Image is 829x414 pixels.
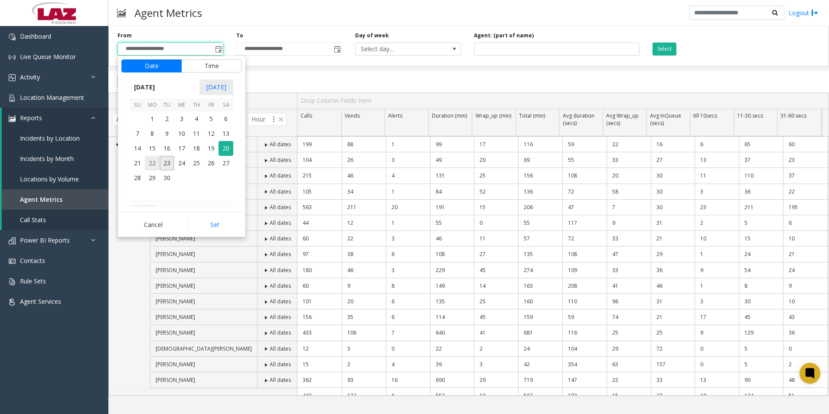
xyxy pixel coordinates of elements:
td: 34 [342,184,386,200]
img: 'icon' [9,115,16,122]
span: All dates [270,219,291,227]
td: 3 [695,294,739,309]
span: All dates [270,282,291,289]
img: 'icon' [9,258,16,265]
a: Incidents by Month [2,148,108,169]
span: Reports [20,114,42,122]
td: 36 [651,263,695,278]
td: 117 [562,215,607,231]
span: 10 [174,126,189,141]
span: 16 [160,141,174,156]
td: 156 [297,309,342,325]
a: Agent Metrics [2,189,108,210]
td: 74 [607,309,651,325]
td: 27 [474,246,518,262]
th: Fr [204,99,219,112]
span: 13 [219,126,233,141]
span: 3 [174,112,189,126]
td: 7 [607,200,651,215]
td: 211 [739,200,783,215]
span: Alerts [388,112,402,119]
td: 191 [430,200,474,215]
td: Tuesday, September 23, 2025 [160,156,174,171]
td: 149 [430,278,474,294]
td: 104 [297,152,342,168]
td: 55 [562,152,607,168]
span: 4 [189,112,204,126]
button: Set [188,215,242,234]
td: 33 [607,263,651,278]
td: 46 [430,231,474,246]
td: 52 [474,184,518,200]
td: 23 [783,152,827,168]
td: 60 [783,137,827,152]
td: 229 [430,263,474,278]
a: Incidents by Location [2,128,108,148]
label: Agent: (part of name) [474,32,534,39]
td: 59 [562,309,607,325]
td: 25 [474,168,518,184]
span: Contacts [20,256,45,265]
a: Logout [789,8,818,17]
td: 563 [297,200,342,215]
span: All dates [270,156,291,164]
td: 65 [739,137,783,152]
td: 38 [342,246,386,262]
td: 163 [518,278,562,294]
td: 136 [518,184,562,200]
td: 84 [430,184,474,200]
td: 20 [342,294,386,309]
td: Saturday, September 6, 2025 [219,112,233,126]
td: 31 [651,215,695,231]
td: 9 [607,215,651,231]
td: 11 [695,168,739,184]
td: 12 [342,215,386,231]
span: [PERSON_NAME] [156,250,195,258]
td: Wednesday, September 24, 2025 [174,156,189,171]
td: 10 [783,294,827,309]
span: Dashboard [20,32,51,40]
a: Reports [2,108,108,128]
span: Toggle popup [213,43,223,55]
td: 20 [474,152,518,168]
span: 29 [145,171,160,185]
span: Locations by Volume [20,175,79,183]
td: 23 [695,200,739,215]
td: 6 [783,215,827,231]
span: 28 [130,171,145,185]
td: 211 [342,200,386,215]
td: 45 [474,263,518,278]
td: 30 [651,200,695,215]
td: 24 [783,263,827,278]
td: 116 [562,325,607,341]
span: 27 [219,156,233,171]
td: 44 [297,215,342,231]
span: 9 [160,126,174,141]
td: 46 [342,263,386,278]
td: 47 [607,246,651,262]
td: 29 [651,246,695,262]
td: 41 [474,325,518,341]
span: till 10secs [693,112,717,119]
span: All dates [270,313,291,321]
td: 36 [739,184,783,200]
td: 72 [562,184,607,200]
td: 45 [739,309,783,325]
td: 26 [342,152,386,168]
td: 69 [518,152,562,168]
span: 11 [189,126,204,141]
span: Location Management [20,93,84,102]
td: 110 [739,168,783,184]
span: Rule Sets [20,277,46,285]
td: 101 [297,294,342,309]
span: [DATE] [130,81,159,94]
span: 19 [204,141,219,156]
td: Thursday, September 25, 2025 [189,156,204,171]
td: 41 [607,278,651,294]
td: 3 [695,184,739,200]
label: Day of week [355,32,389,39]
td: Friday, September 26, 2025 [204,156,219,171]
span: AgentDisplayName [112,113,192,126]
td: 135 [430,294,474,309]
td: 160 [518,294,562,309]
